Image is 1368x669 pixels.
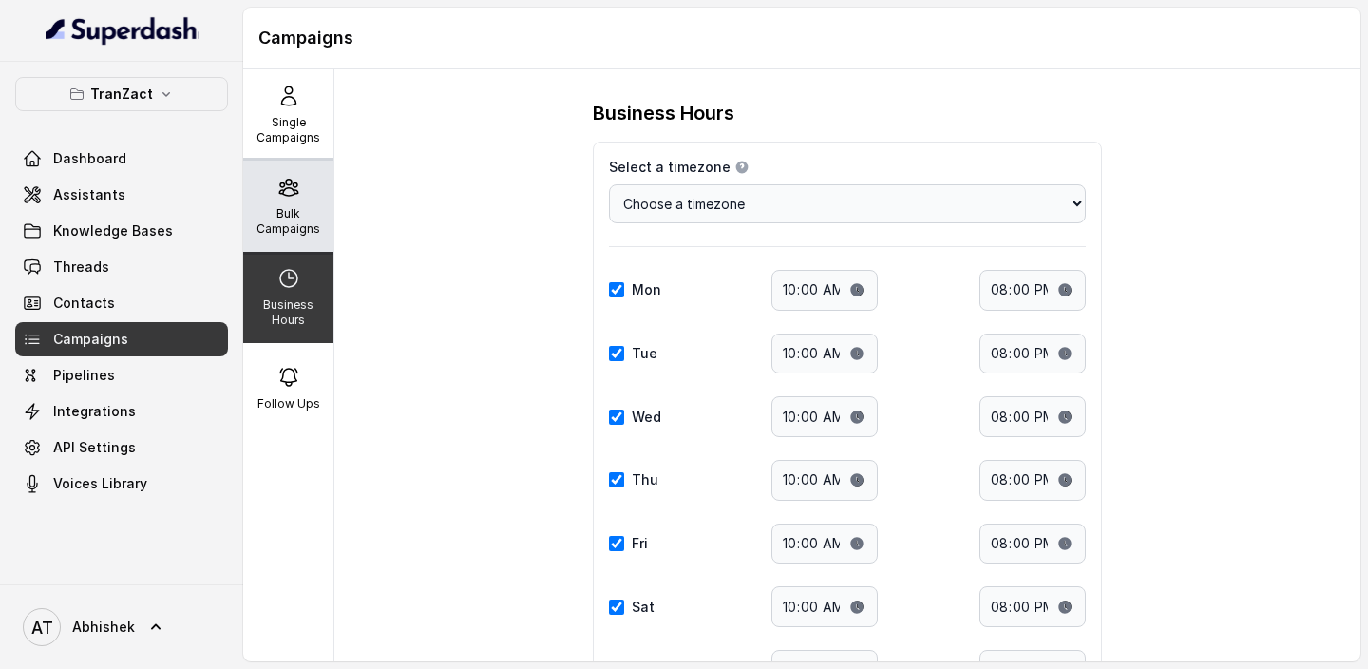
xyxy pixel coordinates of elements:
[72,618,135,637] span: Abhishek
[251,115,326,145] p: Single Campaigns
[53,185,125,204] span: Assistants
[15,178,228,212] a: Assistants
[609,158,731,177] span: Select a timezone
[53,258,109,277] span: Threads
[632,344,657,363] label: Tue
[46,15,199,46] img: light.svg
[53,294,115,313] span: Contacts
[15,601,228,654] a: Abhishek
[15,430,228,465] a: API Settings
[15,77,228,111] button: TranZact
[15,214,228,248] a: Knowledge Bases
[15,250,228,284] a: Threads
[53,149,126,168] span: Dashboard
[90,83,153,105] p: TranZact
[31,618,53,638] text: AT
[258,23,1345,53] h1: Campaigns
[632,408,661,427] label: Wed
[632,534,648,553] label: Fri
[632,280,661,299] label: Mon
[15,286,228,320] a: Contacts
[53,438,136,457] span: API Settings
[15,467,228,501] a: Voices Library
[15,358,228,392] a: Pipelines
[53,366,115,385] span: Pipelines
[53,221,173,240] span: Knowledge Bases
[632,598,655,617] label: Sat
[15,322,228,356] a: Campaigns
[593,100,734,126] h3: Business Hours
[15,394,228,429] a: Integrations
[53,330,128,349] span: Campaigns
[53,474,147,493] span: Voices Library
[734,160,750,175] button: Select a timezone
[251,206,326,237] p: Bulk Campaigns
[251,297,326,328] p: Business Hours
[632,470,658,489] label: Thu
[53,402,136,421] span: Integrations
[257,396,320,411] p: Follow Ups
[15,142,228,176] a: Dashboard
